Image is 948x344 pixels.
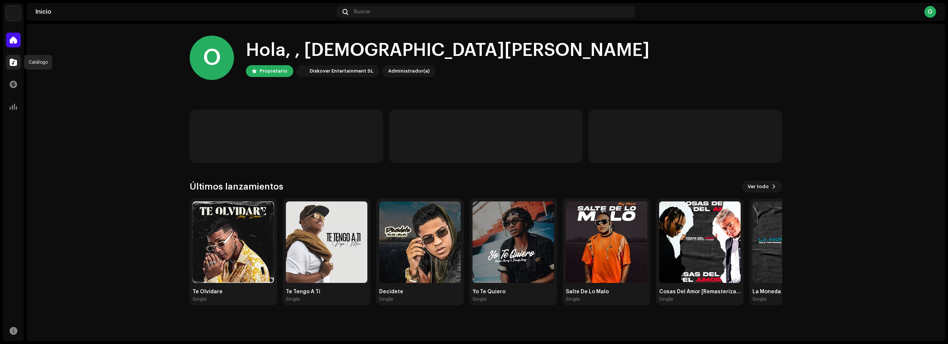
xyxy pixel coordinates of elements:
[659,296,673,302] div: Single
[6,6,21,21] img: 297a105e-aa6c-4183-9ff4-27133c00f2e2
[246,39,650,62] div: Hola, , [DEMOGRAPHIC_DATA][PERSON_NAME]
[298,67,307,76] img: 297a105e-aa6c-4183-9ff4-27133c00f2e2
[190,181,283,193] h3: Últimos lanzamientos
[354,9,371,15] span: Buscar
[260,67,287,76] div: Propietario
[379,289,461,295] div: Decidete
[193,296,207,302] div: Single
[473,296,487,302] div: Single
[659,289,741,295] div: Cosas Del Amor [Remasterizado]
[286,201,367,283] img: 321e9db8-631a-46c0-8586-7f612b99cdb6
[473,289,554,295] div: Yo Te Quiero
[193,201,274,283] img: affb23d1-4a7e-4c6d-8b65-03bce7f3cafb
[36,9,334,15] div: Inicio
[310,67,373,76] div: Diskover Entertainment SL
[742,181,782,193] button: Ver todo
[752,296,767,302] div: Single
[748,179,769,194] span: Ver todo
[566,201,647,283] img: 1f61fb20-97b3-4480-88c1-f433a5ef2921
[286,289,367,295] div: Te Tengo A Ti
[379,201,461,283] img: f1aaa5d0-bcec-4946-8e1a-c64377a1f397
[286,296,300,302] div: Single
[566,296,580,302] div: Single
[659,201,741,283] img: 82228ba8-abe3-4149-bd64-1a48575a6e3c
[388,67,430,76] div: Administrador(a)
[193,289,274,295] div: Te Olvidare
[924,6,936,18] div: O
[473,201,554,283] img: 726d21df-9439-4790-ae0d-0d0d50179797
[752,289,834,295] div: La Moneda
[752,201,834,283] img: 76f0a04d-9cc6-4ac8-8a31-b62602a592f2
[566,289,647,295] div: Salte De Lo Malo
[379,296,393,302] div: Single
[190,36,234,80] div: O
